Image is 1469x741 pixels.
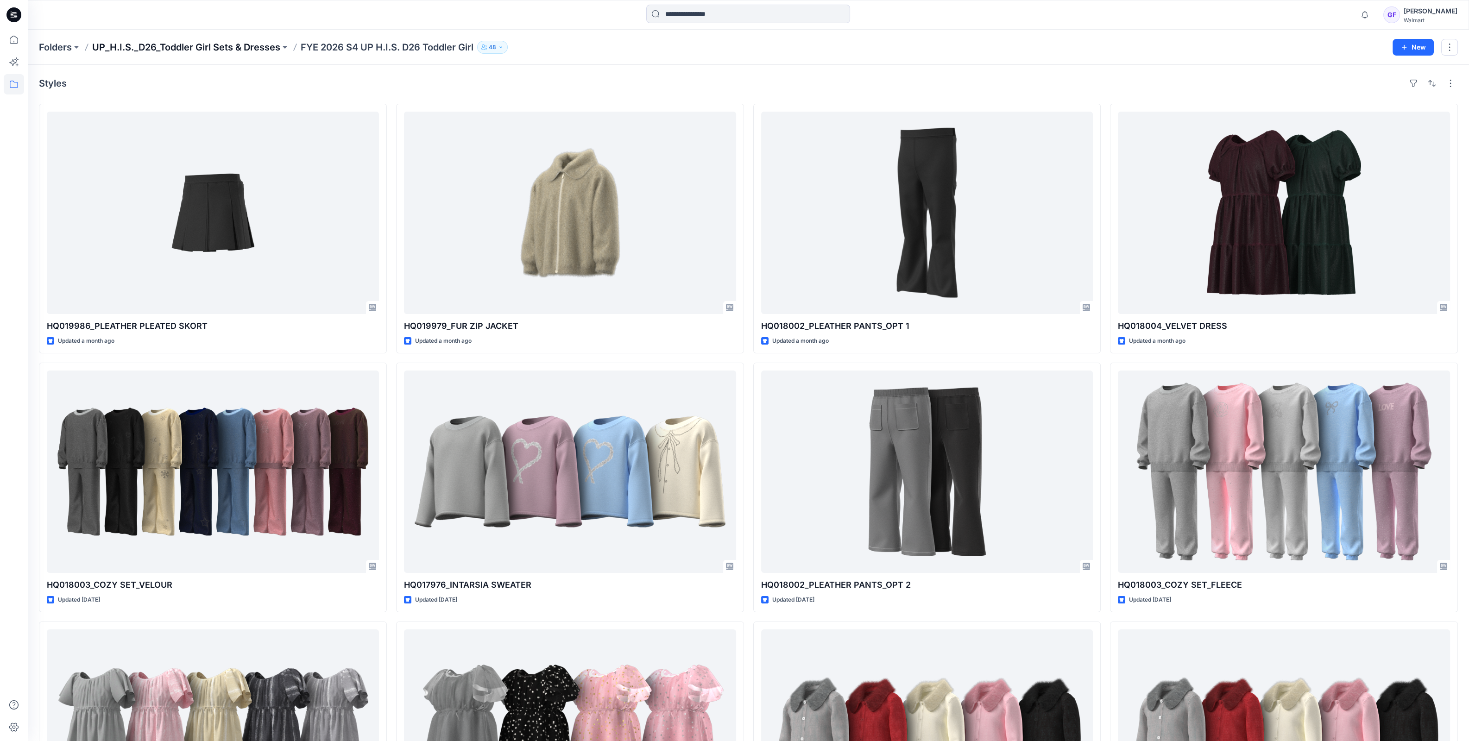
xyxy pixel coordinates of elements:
[1118,320,1450,333] p: HQ018004_VELVET DRESS
[47,578,379,591] p: HQ018003_COZY SET_VELOUR
[92,41,280,54] a: UP_H.I.S._D26_Toddler Girl Sets & Dresses
[1404,17,1457,24] div: Walmart
[761,370,1093,573] a: HQ018002_PLEATHER PANTS_OPT 2
[404,320,736,333] p: HQ019979_FUR ZIP JACKET
[404,578,736,591] p: HQ017976_INTARSIA SWEATER
[1118,370,1450,573] a: HQ018003_COZY SET_FLEECE
[1118,112,1450,314] a: HQ018004_VELVET DRESS
[1129,595,1171,605] p: Updated [DATE]
[58,336,114,346] p: Updated a month ago
[415,595,457,605] p: Updated [DATE]
[301,41,473,54] p: FYE 2026 S4 UP H.I.S. D26 Toddler Girl
[1129,336,1185,346] p: Updated a month ago
[39,41,72,54] a: Folders
[1118,578,1450,591] p: HQ018003_COZY SET_FLEECE
[58,595,100,605] p: Updated [DATE]
[39,78,67,89] h4: Styles
[415,336,472,346] p: Updated a month ago
[477,41,508,54] button: 48
[761,578,1093,591] p: HQ018002_PLEATHER PANTS_OPT 2
[761,320,1093,333] p: HQ018002_PLEATHER PANTS_OPT 1
[772,336,829,346] p: Updated a month ago
[47,112,379,314] a: HQ019986_PLEATHER PLEATED SKORT
[489,42,496,52] p: 48
[404,370,736,573] a: HQ017976_INTARSIA SWEATER
[47,370,379,573] a: HQ018003_COZY SET_VELOUR
[47,320,379,333] p: HQ019986_PLEATHER PLEATED SKORT
[1393,39,1434,56] button: New
[772,595,814,605] p: Updated [DATE]
[761,112,1093,314] a: HQ018002_PLEATHER PANTS_OPT 1
[1383,6,1400,23] div: GF
[1404,6,1457,17] div: [PERSON_NAME]
[404,112,736,314] a: HQ019979_FUR ZIP JACKET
